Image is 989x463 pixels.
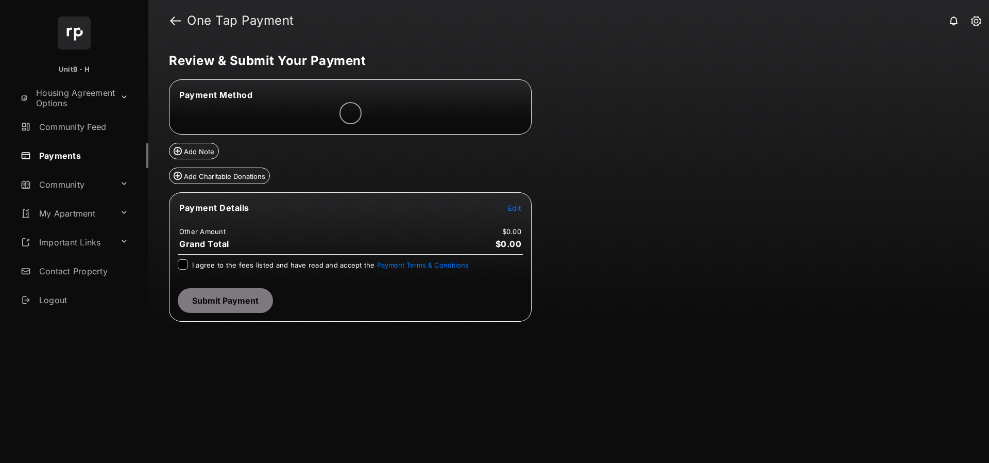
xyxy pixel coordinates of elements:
[16,172,116,197] a: Community
[187,14,294,27] strong: One Tap Payment
[178,288,273,313] button: Submit Payment
[502,227,522,236] td: $0.00
[508,204,521,212] span: Edit
[169,168,270,184] button: Add Charitable Donations
[179,239,229,249] span: Grand Total
[16,259,148,284] a: Contact Property
[58,16,91,49] img: svg+xml;base64,PHN2ZyB4bWxucz0iaHR0cDovL3d3dy53My5vcmcvMjAwMC9zdmciIHdpZHRoPSI2NCIgaGVpZ2h0PSI2NC...
[16,230,116,255] a: Important Links
[179,90,252,100] span: Payment Method
[16,143,148,168] a: Payments
[179,227,226,236] td: Other Amount
[16,201,116,226] a: My Apartment
[169,55,960,67] h5: Review & Submit Your Payment
[16,288,148,312] a: Logout
[169,143,219,159] button: Add Note
[16,86,116,110] a: Housing Agreement Options
[16,114,148,139] a: Community Feed
[179,203,249,213] span: Payment Details
[377,261,469,269] button: I agree to the fees listed and have read and accept the
[508,203,521,213] button: Edit
[59,64,90,75] p: UnitB - H
[192,261,469,269] span: I agree to the fees listed and have read and accept the
[496,239,522,249] span: $0.00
